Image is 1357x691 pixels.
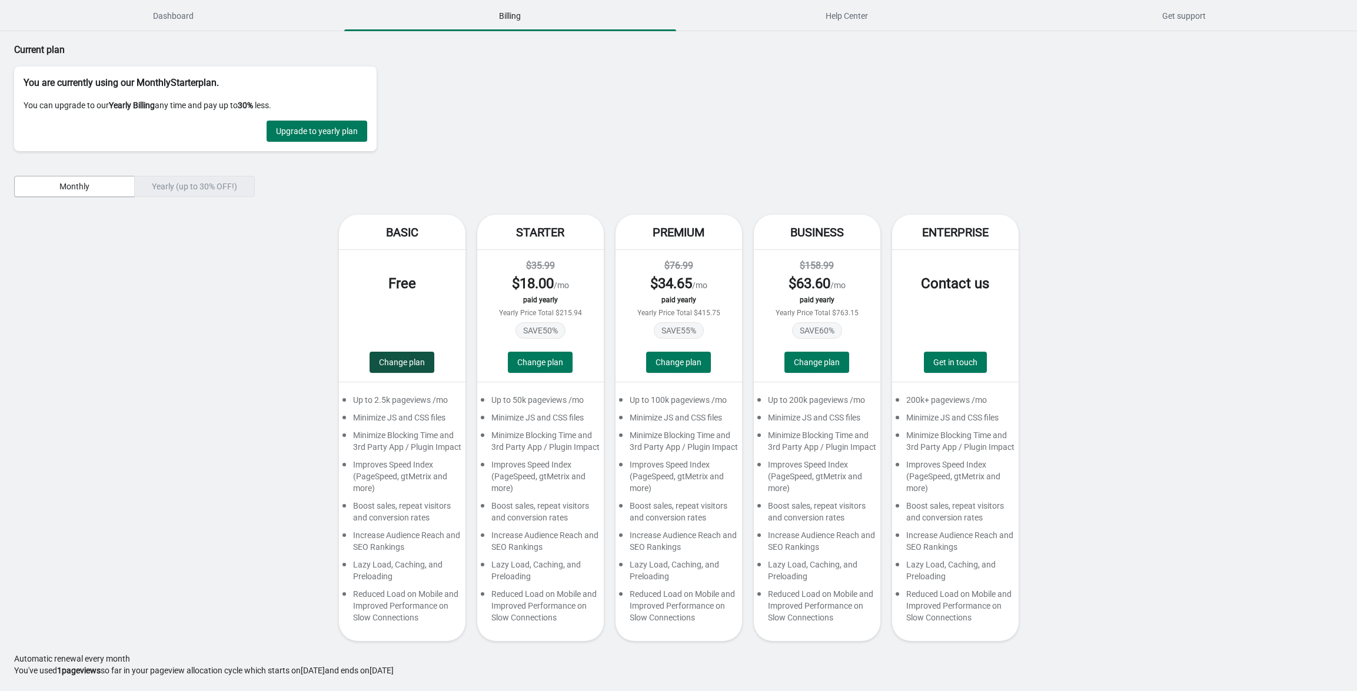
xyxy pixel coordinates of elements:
[14,176,135,197] button: Monthly
[477,588,604,629] div: Reduced Load on Mobile and Improved Performance on Slow Connections
[627,274,730,293] div: /mo
[477,412,604,429] div: Minimize JS and CSS files
[477,529,604,559] div: Increase Audience Reach and SEO Rankings
[681,5,1013,26] span: Help Center
[339,529,465,559] div: Increase Audience Reach and SEO Rankings
[892,529,1019,559] div: Increase Audience Reach and SEO Rankings
[766,296,869,304] div: paid yearly
[616,429,742,459] div: Minimize Blocking Time and 3rd Party App / Plugin Impact
[616,459,742,500] div: Improves Speed Index (PageSpeed, gtMetrix and more)
[59,182,89,191] span: Monthly
[24,99,367,111] p: You can upgrade to our any time and pay up to less.
[754,500,880,529] div: Boost sales, repeat visitors and conversion rates
[754,459,880,500] div: Improves Speed Index (PageSpeed, gtMetrix and more)
[789,275,830,292] span: $ 63.60
[924,352,987,373] a: Get in touch
[933,358,977,367] span: Get in touch
[646,352,711,373] button: Change plan
[14,43,377,57] p: Current plan
[339,588,465,629] div: Reduced Load on Mobile and Improved Performance on Slow Connections
[7,5,340,26] span: Dashboard
[754,394,880,412] div: Up to 200k pageviews /mo
[489,309,592,317] div: Yearly Price Total $215.94
[892,412,1019,429] div: Minimize JS and CSS files
[892,215,1019,250] div: Enterprise
[57,666,101,675] strong: 1 pageviews
[627,309,730,317] div: Yearly Price Total $415.75
[14,653,1343,665] p: Automatic renewal every month
[616,559,742,588] div: Lazy Load, Caching, and Preloading
[370,352,434,373] button: Change plan
[489,259,592,273] div: $35.99
[754,215,880,250] div: Business
[794,358,840,367] span: Change plan
[339,215,465,250] div: Basic
[627,259,730,273] div: $76.99
[892,588,1019,629] div: Reduced Load on Mobile and Improved Performance on Slow Connections
[754,559,880,588] div: Lazy Load, Caching, and Preloading
[892,559,1019,588] div: Lazy Load, Caching, and Preloading
[892,429,1019,459] div: Minimize Blocking Time and 3rd Party App / Plugin Impact
[754,529,880,559] div: Increase Audience Reach and SEO Rankings
[512,275,554,292] span: $ 18.00
[766,309,869,317] div: Yearly Price Total $763.15
[650,275,692,292] span: $ 34.65
[339,559,465,588] div: Lazy Load, Caching, and Preloading
[766,274,869,293] div: /mo
[477,215,604,250] div: Starter
[339,412,465,429] div: Minimize JS and CSS files
[14,665,1343,676] p: You've used so far in your pageview allocation cycle which starts on [DATE] and ends on [DATE]
[267,121,367,142] button: Upgrade to yearly plan
[784,352,849,373] button: Change plan
[1018,5,1351,26] span: Get support
[339,459,465,500] div: Improves Speed Index (PageSpeed, gtMetrix and more)
[339,500,465,529] div: Boost sales, repeat visitors and conversion rates
[388,275,416,292] span: Free
[24,76,367,90] p: You are currently using our Monthly Starter plan.
[276,126,358,136] span: Upgrade to yearly plan
[508,352,573,373] button: Change plan
[792,322,842,339] span: SAVE 60 %
[766,259,869,273] div: $158.99
[344,5,677,26] span: Billing
[754,429,880,459] div: Minimize Blocking Time and 3rd Party App / Plugin Impact
[477,459,604,500] div: Improves Speed Index (PageSpeed, gtMetrix and more)
[339,394,465,412] div: Up to 2.5k pageviews /mo
[754,588,880,629] div: Reduced Load on Mobile and Improved Performance on Slow Connections
[616,529,742,559] div: Increase Audience Reach and SEO Rankings
[477,559,604,588] div: Lazy Load, Caching, and Preloading
[238,101,253,110] strong: 30%
[921,275,989,292] span: Contact us
[892,459,1019,500] div: Improves Speed Index (PageSpeed, gtMetrix and more)
[379,358,425,367] span: Change plan
[515,322,566,339] span: SAVE 50 %
[616,412,742,429] div: Minimize JS and CSS files
[477,429,604,459] div: Minimize Blocking Time and 3rd Party App / Plugin Impact
[656,358,701,367] span: Change plan
[489,274,592,293] div: /mo
[616,215,742,250] div: Premium
[339,429,465,459] div: Minimize Blocking Time and 3rd Party App / Plugin Impact
[654,322,704,339] span: SAVE 55 %
[517,358,563,367] span: Change plan
[892,500,1019,529] div: Boost sales, repeat visitors and conversion rates
[477,500,604,529] div: Boost sales, repeat visitors and conversion rates
[754,412,880,429] div: Minimize JS and CSS files
[627,296,730,304] div: paid yearly
[489,296,592,304] div: paid yearly
[892,394,1019,412] div: 200k+ pageviews /mo
[109,101,155,110] strong: Yearly Billing
[5,1,342,31] button: Dashboard
[616,500,742,529] div: Boost sales, repeat visitors and conversion rates
[616,394,742,412] div: Up to 100k pageviews /mo
[616,588,742,629] div: Reduced Load on Mobile and Improved Performance on Slow Connections
[477,394,604,412] div: Up to 50k pageviews /mo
